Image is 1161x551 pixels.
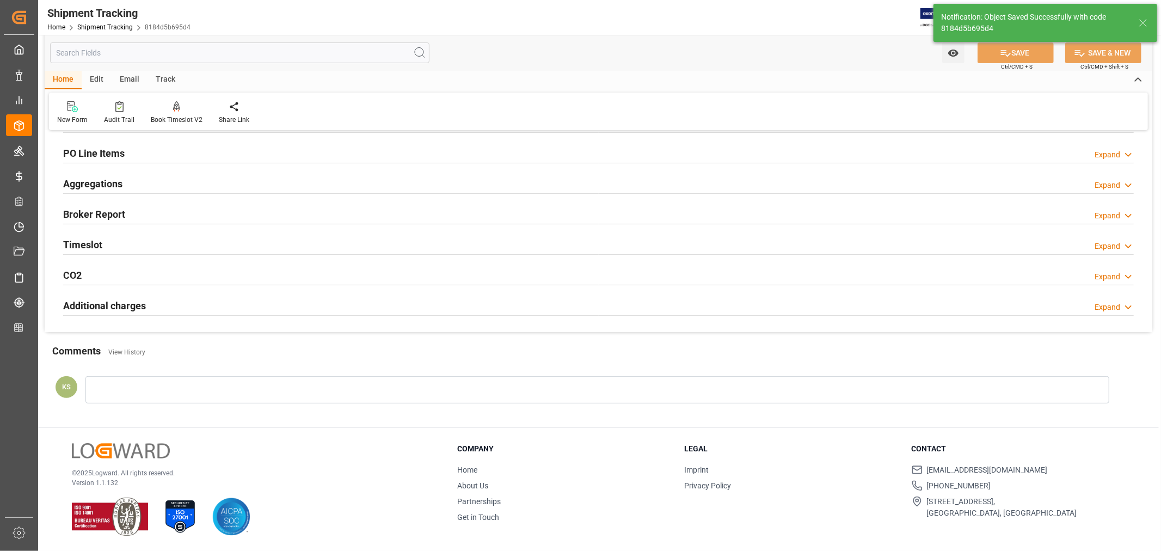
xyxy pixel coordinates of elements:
div: Shipment Tracking [47,5,191,21]
h2: Additional charges [63,298,146,313]
span: Ctrl/CMD + S [1001,63,1033,71]
div: Share Link [219,115,249,125]
span: KS [62,383,71,391]
div: Expand [1095,149,1120,161]
div: Home [45,71,82,89]
div: Expand [1095,271,1120,283]
div: Notification: Object Saved Successfully with code 8184d5b695d4 [941,11,1128,34]
a: Get in Touch [457,513,499,522]
a: Shipment Tracking [77,23,133,31]
p: Version 1.1.132 [72,478,430,488]
img: Exertis%20JAM%20-%20Email%20Logo.jpg_1722504956.jpg [920,8,958,27]
p: © 2025 Logward. All rights reserved. [72,468,430,478]
a: About Us [457,481,488,490]
a: Partnerships [457,497,501,506]
input: Search Fields [50,42,429,63]
a: Home [457,466,477,474]
div: Expand [1095,302,1120,313]
button: SAVE & NEW [1065,42,1141,63]
div: Expand [1095,210,1120,222]
h3: Contact [912,443,1125,455]
img: AICPA SOC [212,498,250,536]
div: Expand [1095,241,1120,252]
img: ISO 9001 & ISO 14001 Certification [72,498,148,536]
img: ISO 27001 Certification [161,498,199,536]
a: View History [108,348,145,356]
div: Book Timeslot V2 [151,115,202,125]
div: Track [148,71,183,89]
a: Privacy Policy [684,481,731,490]
h3: Legal [684,443,898,455]
a: Imprint [684,466,709,474]
span: [EMAIL_ADDRESS][DOMAIN_NAME] [927,464,1048,476]
h2: PO Line Items [63,146,125,161]
div: New Form [57,115,88,125]
h2: Aggregations [63,176,122,191]
span: [STREET_ADDRESS], [GEOGRAPHIC_DATA], [GEOGRAPHIC_DATA] [927,496,1077,519]
h2: CO2 [63,268,82,283]
div: Email [112,71,148,89]
div: Audit Trail [104,115,134,125]
div: Edit [82,71,112,89]
span: Ctrl/CMD + Shift + S [1080,63,1128,71]
h2: Comments [52,344,101,358]
a: Home [47,23,65,31]
h2: Timeslot [63,237,102,252]
div: Expand [1095,180,1120,191]
button: open menu [942,42,965,63]
img: Logward Logo [72,443,170,459]
h2: Broker Report [63,207,125,222]
button: SAVE [978,42,1054,63]
span: [PHONE_NUMBER] [927,480,991,492]
h3: Company [457,443,671,455]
